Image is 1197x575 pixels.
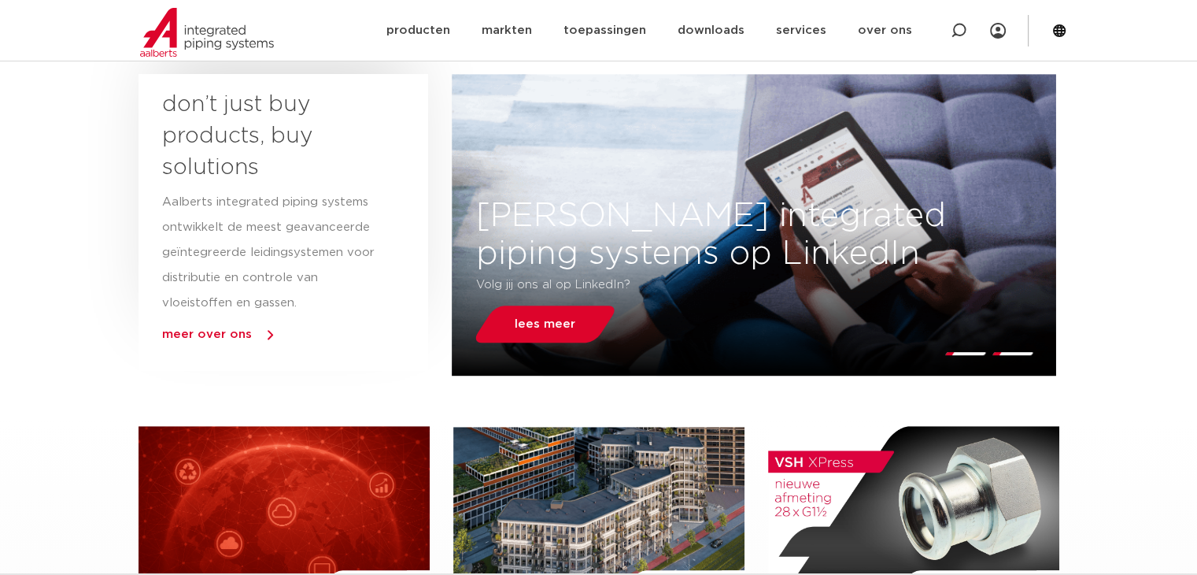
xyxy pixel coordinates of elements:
[476,273,938,298] p: Volg jij ons al op LinkedIn?
[515,318,576,330] span: lees meer
[453,197,1056,273] h3: [PERSON_NAME] integrated piping systems op LinkedIn
[162,328,252,340] a: meer over ons
[162,190,376,316] p: Aalberts integrated piping systems ontwikkelt de meest geavanceerde geïntegreerde leidingsystemen...
[471,306,619,343] a: lees meer
[944,352,986,355] li: Page dot 1
[992,352,1033,355] li: Page dot 2
[162,89,376,184] h3: don’t just buy products, buy solutions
